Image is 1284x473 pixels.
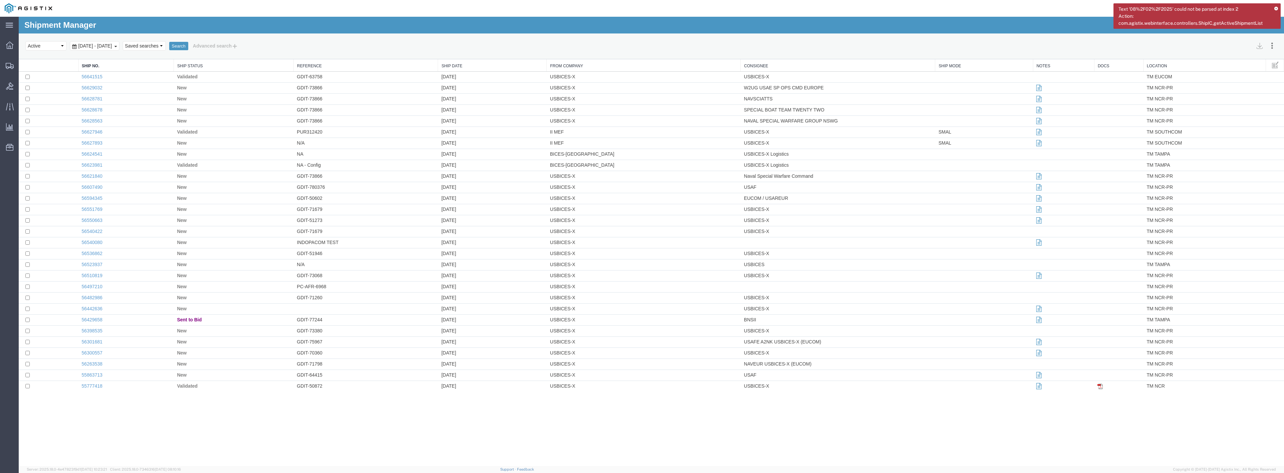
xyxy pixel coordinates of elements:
span: New [158,356,168,361]
span: New [158,311,168,317]
a: 56628678 [63,90,84,96]
a: 56607490 [63,168,84,173]
td: NAVEUR USBICES-X (EUCOM) [722,342,917,353]
td: USBICES-X [528,320,722,331]
td: GDIT-780376 [275,165,419,176]
td: [DATE] [419,221,528,232]
td: USBICES-X Logistics [722,132,917,143]
td: II MEF [528,121,722,132]
td: USBICES-X [528,276,722,287]
th: Notes [1014,43,1075,55]
td: Naval Special Warfare Command [722,154,917,165]
th: Reference [275,43,419,55]
span: New [158,333,168,339]
td: USBICES-X [528,342,722,353]
th: Location [1125,43,1247,55]
td: USBICES-X [528,187,722,199]
td: TM EUCOM [1125,55,1247,66]
td: NA - Config [275,143,419,154]
td: TM NCR-PR [1125,353,1247,364]
td: USBICES-X [528,232,722,243]
td: BNSII [722,298,917,309]
td: GDIT-70360 [275,331,419,342]
td: USBICES-X [528,176,722,187]
span: Sent to Bid [158,300,183,306]
span: New [158,344,168,350]
a: 56551769 [63,190,84,195]
td: TM NCR [1125,364,1247,375]
td: GDIT-50602 [275,176,419,187]
td: [DATE] [419,287,528,298]
th: Ship Date [419,43,528,55]
span: Validated [158,367,179,372]
td: [DATE] [419,55,528,66]
td: USBICES-X [528,287,722,298]
td: TM TAMPA [1125,298,1247,309]
td: [DATE] [419,88,528,99]
td: USBICES-X [722,55,917,66]
td: GDIT-51946 [275,232,419,243]
a: Support [500,467,517,471]
td: TM SOUTHCOM [1125,110,1247,121]
td: TM NCR-PR [1125,66,1247,77]
a: 56621840 [63,157,84,162]
td: TM TAMPA [1125,243,1247,254]
td: USBICES [722,243,917,254]
td: USBICES-X [528,221,722,232]
td: TM NCR-PR [1125,254,1247,265]
td: USBICES-X [528,199,722,210]
td: [DATE] [419,210,528,221]
td: USBICES-X [722,254,917,265]
td: GDIT-71260 [275,276,419,287]
td: INDOPACOM TEST [275,221,419,232]
td: [DATE] [419,364,528,375]
td: GDIT-71798 [275,342,419,353]
a: 56628781 [63,79,84,85]
td: NAVSCIATTS [722,77,917,88]
td: GDIT-50872 [275,364,419,375]
button: Search [150,25,170,34]
td: BICES-[GEOGRAPHIC_DATA] [528,132,722,143]
td: [DATE] [419,110,528,121]
td: USBICES-X [528,353,722,364]
iframe: FS Legacy Container [19,17,1284,466]
span: Server: 2025.18.0-4e47823f9d1 [27,467,107,471]
td: USBICES-X [528,364,722,375]
td: TM NCR-PR [1125,232,1247,243]
td: PUR312420 [275,110,419,121]
span: Validated [158,112,179,118]
a: 56497210 [63,267,84,272]
td: USAF [722,165,917,176]
span: New [158,68,168,74]
td: SMAL [917,110,1014,121]
img: logo [5,3,52,13]
span: New [158,179,168,184]
td: GDIT-73866 [275,88,419,99]
a: Ship Status [158,47,271,52]
td: USBICES-X [722,210,917,221]
td: TM NCR-PR [1125,154,1247,165]
td: [DATE] [419,143,528,154]
td: PC-AFR-6968 [275,265,419,276]
td: USBICES-X [528,77,722,88]
td: GDIT-77244 [275,298,419,309]
td: [DATE] [419,176,528,187]
td: GDIT-71679 [275,187,419,199]
span: New [158,267,168,272]
td: EUCOM / USAREUR [722,176,917,187]
td: USAF [722,353,917,364]
span: New [158,101,168,107]
button: Advanced search [170,23,224,35]
a: 56594345 [63,179,84,184]
span: New [158,157,168,162]
td: TM NCR-PR [1125,221,1247,232]
td: GDIT-63758 [275,55,419,66]
td: USBICES-X [722,364,917,375]
span: Text '08%2F02%2F2025' could not be parsed at index 2 Action: com.agistix.webinterface.controllers... [1118,6,1270,27]
a: 56523937 [63,245,84,250]
a: Ship Mode [920,47,1010,52]
a: 56398535 [63,311,84,317]
th: Docs [1075,43,1125,55]
a: 56301681 [63,322,84,328]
